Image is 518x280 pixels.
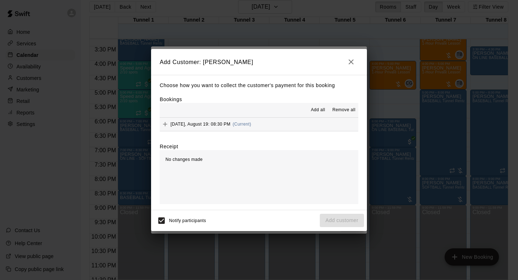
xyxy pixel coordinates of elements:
span: Add all [311,107,325,114]
span: No changes made [165,157,203,162]
p: Choose how you want to collect the customer's payment for this booking [160,81,358,90]
label: Receipt [160,143,178,150]
button: Remove all [330,104,358,116]
span: Add [160,121,171,127]
label: Bookings [160,96,182,102]
h2: Add Customer: [PERSON_NAME] [151,49,367,75]
span: Notify participants [169,218,206,223]
span: [DATE], August 19: 08:30 PM [171,122,231,127]
span: (Current) [233,122,251,127]
span: Remove all [332,107,355,114]
button: Add[DATE], August 19: 08:30 PM(Current) [160,118,358,131]
button: Add all [306,104,330,116]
